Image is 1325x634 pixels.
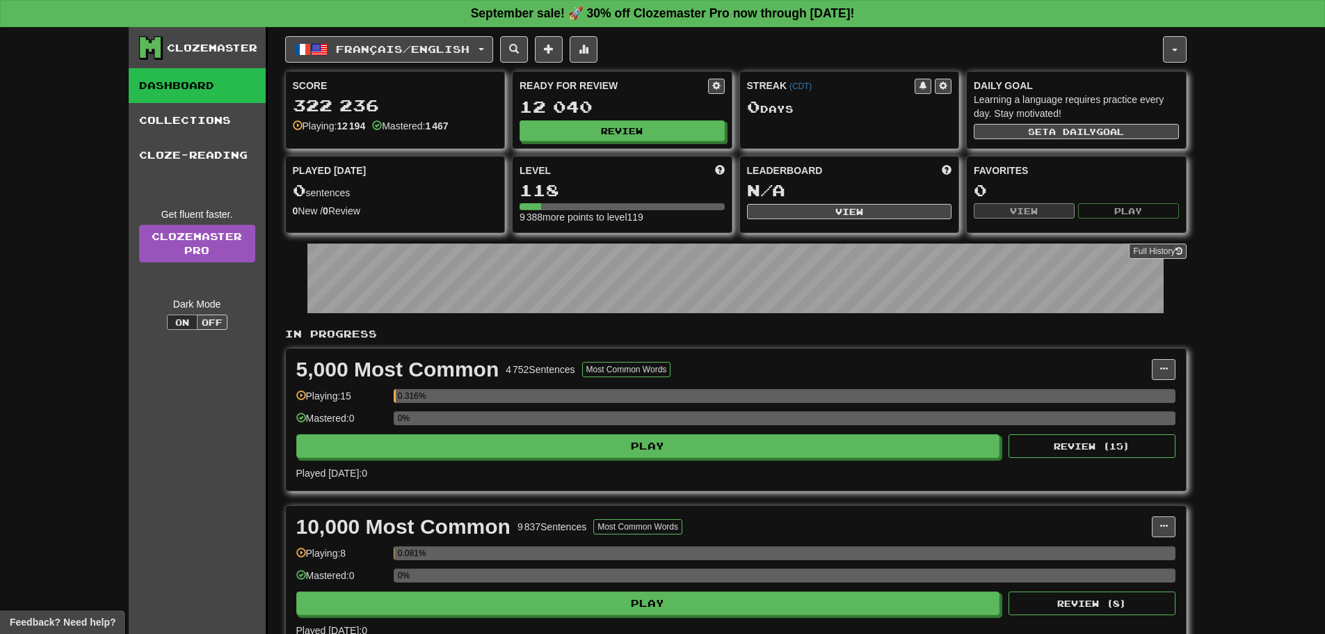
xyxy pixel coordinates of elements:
[296,434,1000,458] button: Play
[747,79,915,93] div: Streak
[974,203,1075,219] button: View
[520,98,725,116] div: 12 040
[747,180,785,200] span: N/A
[1009,592,1175,615] button: Review (8)
[293,164,367,177] span: Played [DATE]
[520,120,725,141] button: Review
[129,68,266,103] a: Dashboard
[139,297,255,311] div: Dark Mode
[129,138,266,173] a: Cloze-Reading
[500,36,528,63] button: Search sentences
[337,120,365,132] strong: 12 194
[974,93,1179,120] div: Learning a language requires practice every day. Stay motivated!
[285,36,493,63] button: Français/English
[506,363,575,377] div: 4 752 Sentences
[296,359,499,380] div: 5,000 Most Common
[425,120,448,132] strong: 1 467
[747,97,760,116] span: 0
[747,204,952,219] button: View
[747,98,952,116] div: Day s
[323,205,328,216] strong: 0
[285,327,1187,341] p: In Progress
[520,182,725,199] div: 118
[974,124,1179,139] button: Seta dailygoal
[974,164,1179,177] div: Favorites
[293,119,366,133] div: Playing:
[293,180,306,200] span: 0
[296,569,387,592] div: Mastered: 0
[293,205,298,216] strong: 0
[296,468,367,479] span: Played [DATE]: 0
[582,362,671,377] button: Most Common Words
[942,164,951,177] span: This week in points, UTC
[296,389,387,412] div: Playing: 15
[296,411,387,434] div: Mastered: 0
[293,204,498,218] div: New / Review
[293,97,498,114] div: 322 236
[535,36,563,63] button: Add sentence to collection
[593,519,682,534] button: Most Common Words
[336,43,469,55] span: Français / English
[293,182,498,200] div: sentences
[517,520,586,534] div: 9 837 Sentences
[974,182,1179,199] div: 0
[471,6,855,20] strong: September sale! 🚀 30% off Clozemaster Pro now through [DATE]!
[296,516,511,537] div: 10,000 Most Common
[167,41,257,55] div: Clozemaster
[139,207,255,221] div: Get fluent faster.
[570,36,597,63] button: More stats
[139,225,255,262] a: ClozemasterPro
[1078,203,1179,219] button: Play
[520,210,725,224] div: 9 388 more points to level 119
[296,592,1000,615] button: Play
[974,79,1179,93] div: Daily Goal
[372,119,448,133] div: Mastered:
[1009,434,1175,458] button: Review (15)
[747,164,823,177] span: Leaderboard
[789,81,812,91] a: (CDT)
[715,164,725,177] span: Score more points to level up
[1049,127,1096,136] span: a daily
[197,315,227,330] button: Off
[293,79,498,93] div: Score
[520,79,708,93] div: Ready for Review
[296,546,387,569] div: Playing: 8
[129,103,266,138] a: Collections
[10,615,115,629] span: Open feedback widget
[167,315,198,330] button: On
[520,164,551,177] span: Level
[1129,244,1186,259] button: Full History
